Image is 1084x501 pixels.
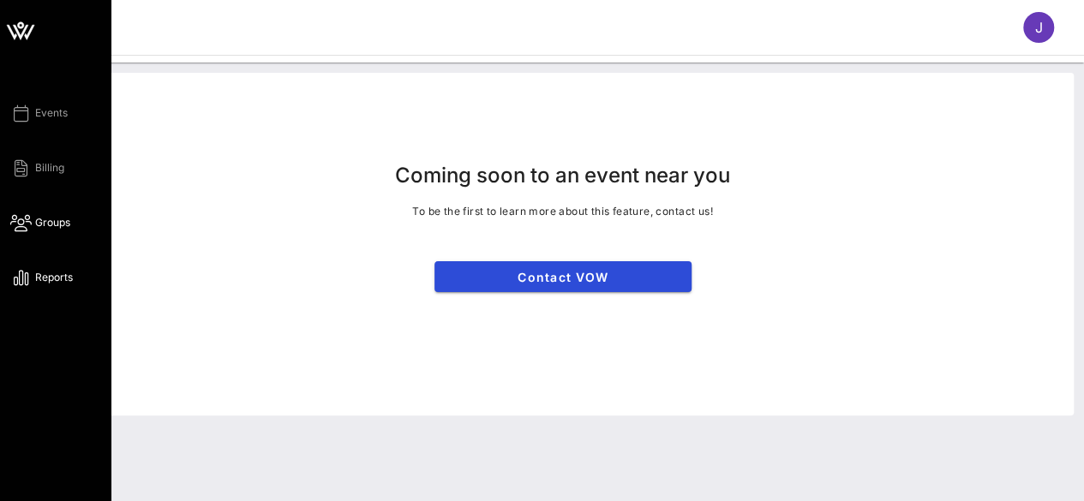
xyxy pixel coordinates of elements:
span: Reports [35,270,73,285]
span: Events [35,105,68,121]
a: Reports [10,267,73,288]
a: Events [10,103,68,123]
a: Billing [10,158,64,178]
div: J [1023,12,1054,43]
span: J [1035,19,1043,36]
span: Billing [35,160,64,176]
span: Contact VOW [448,270,678,284]
a: Contact VOW [434,261,692,292]
p: Coming soon to an event near you [395,162,730,189]
span: Groups [35,215,70,230]
p: To be the first to learn more about this feature, contact us! [412,203,712,220]
a: Groups [10,212,70,233]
